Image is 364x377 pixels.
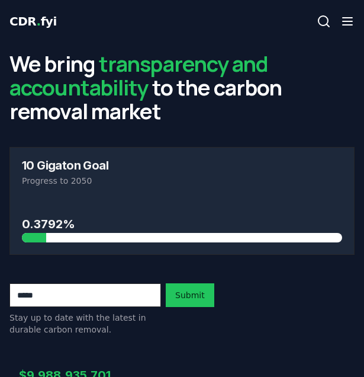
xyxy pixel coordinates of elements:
a: CDR.fyi [9,13,57,30]
p: Stay up to date with the latest in durable carbon removal. [9,312,161,336]
h3: 0.3792% [22,215,342,233]
span: CDR fyi [9,14,57,28]
p: Progress to 2050 [22,175,342,187]
h3: 10 Gigaton Goal [22,159,342,171]
h2: We bring to the carbon removal market [9,52,355,123]
button: Submit [166,283,214,307]
span: . [37,14,41,28]
span: transparency and accountability [9,49,269,102]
